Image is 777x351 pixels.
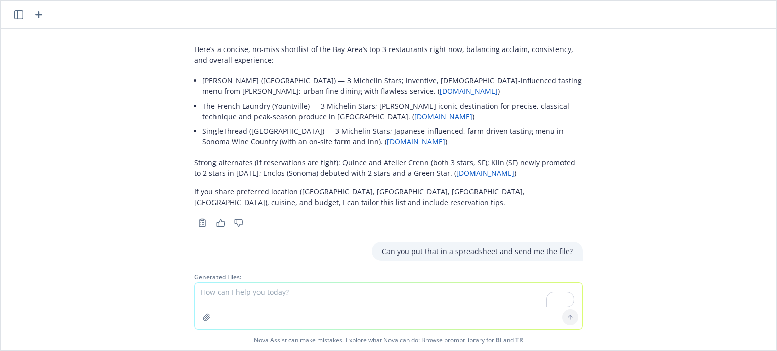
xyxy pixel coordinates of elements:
[382,246,573,257] p: Can you put that in a spreadsheet and send me the file?
[195,283,582,329] textarea: To enrich screen reader interactions, please activate Accessibility in Grammarly extension settings
[387,137,445,146] a: [DOMAIN_NAME]
[231,216,247,230] button: Thumbs down
[414,112,472,121] a: [DOMAIN_NAME]
[202,98,583,124] li: The French Laundry (Yountville) — 3 Michelin Stars; [PERSON_NAME] iconic destination for precise,...
[194,186,583,208] p: If you share preferred location ([GEOGRAPHIC_DATA], [GEOGRAPHIC_DATA], [GEOGRAPHIC_DATA], [GEOGRA...
[496,336,502,344] a: BI
[194,44,583,65] p: Here’s a concise, no-miss shortlist of the Bay Area’s top 3 restaurants right now, balancing accl...
[202,73,583,98] li: [PERSON_NAME] ([GEOGRAPHIC_DATA]) — 3 Michelin Stars; inventive, [DEMOGRAPHIC_DATA]-influenced ta...
[5,330,772,350] span: Nova Assist can make mistakes. Explore what Nova can do: Browse prompt library for and
[440,86,498,96] a: [DOMAIN_NAME]
[198,218,207,227] svg: Copy to clipboard
[202,124,583,149] li: SingleThread ([GEOGRAPHIC_DATA]) — 3 Michelin Stars; Japanese-influenced, farm-driven tasting men...
[515,336,523,344] a: TR
[194,273,583,281] div: Generated Files:
[194,157,583,178] p: Strong alternates (if reservations are tight): Quince and Atelier Crenn (both 3 stars, SF); Kiln ...
[456,168,514,178] a: [DOMAIN_NAME]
